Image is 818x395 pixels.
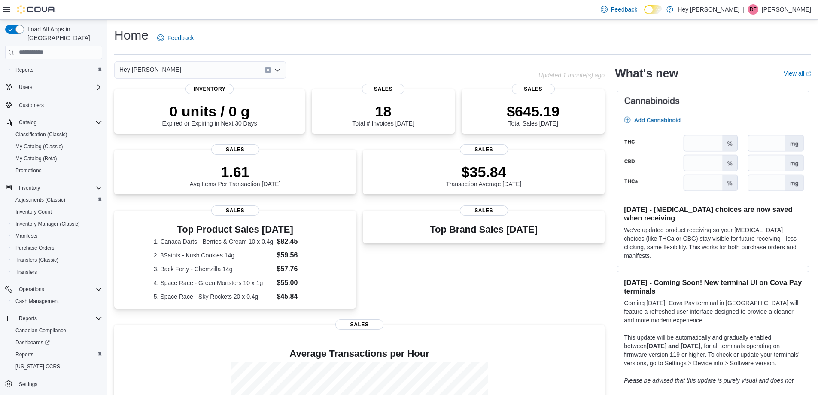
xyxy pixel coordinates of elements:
button: My Catalog (Beta) [9,153,106,165]
span: Inventory Count [15,208,52,215]
button: Purchase Orders [9,242,106,254]
a: Settings [15,379,41,389]
p: 0 units / 0 g [162,103,257,120]
a: Dashboards [12,337,53,348]
a: Customers [15,100,47,110]
span: Classification (Classic) [12,129,102,140]
span: Inventory [15,183,102,193]
input: Dark Mode [644,5,662,14]
a: [US_STATE] CCRS [12,361,64,372]
a: My Catalog (Classic) [12,141,67,152]
dd: $55.00 [277,278,316,288]
span: My Catalog (Beta) [15,155,57,162]
button: Clear input [265,67,271,73]
span: Customers [19,102,44,109]
span: Purchase Orders [12,243,102,253]
span: Load All Apps in [GEOGRAPHIC_DATA] [24,25,102,42]
a: Inventory Manager (Classic) [12,219,83,229]
h4: Average Transactions per Hour [121,349,598,359]
span: Customers [15,99,102,110]
span: Sales [460,205,508,216]
span: Transfers (Classic) [12,255,102,265]
span: Reports [15,351,33,358]
span: Promotions [15,167,42,174]
h3: Top Brand Sales [DATE] [430,224,538,235]
span: Feedback [167,34,194,42]
p: Updated 1 minute(s) ago [538,72,605,79]
button: Adjustments (Classic) [9,194,106,206]
p: We've updated product receiving so your [MEDICAL_DATA] choices (like THCa or CBG) stay visible fo... [624,226,802,260]
a: Purchase Orders [12,243,58,253]
dt: 2. 3Saints - Kush Cookies 14g [154,251,274,260]
h3: Top Product Sales [DATE] [154,224,316,235]
a: Reports [12,65,37,75]
p: Hey [PERSON_NAME] [678,4,739,15]
button: Settings [2,378,106,390]
button: Operations [15,284,48,294]
a: Inventory Count [12,207,55,217]
div: Dawna Fuller [748,4,758,15]
span: Promotions [12,165,102,176]
span: Operations [15,284,102,294]
span: Settings [15,379,102,389]
span: Washington CCRS [12,361,102,372]
span: Sales [362,84,405,94]
button: [US_STATE] CCRS [9,361,106,373]
button: Catalog [2,116,106,129]
a: Reports [12,349,37,360]
button: Inventory [15,183,43,193]
span: Settings [19,381,37,388]
span: Cash Management [12,296,102,306]
span: Catalog [15,117,102,128]
p: | [743,4,745,15]
dt: 1. Canaca Darts - Berries & Cream 10 x 0.4g [154,237,274,246]
p: $35.84 [446,163,522,181]
div: Total Sales [DATE] [507,103,560,127]
dd: $57.76 [277,264,316,274]
span: Inventory Count [12,207,102,217]
button: Reports [9,64,106,76]
span: Manifests [15,233,37,239]
span: Transfers [15,269,37,276]
a: Manifests [12,231,41,241]
span: Sales [211,205,259,216]
dd: $59.56 [277,250,316,260]
span: Adjustments (Classic) [15,196,65,203]
button: Transfers [9,266,106,278]
span: Users [19,84,32,91]
span: Inventory [19,184,40,191]
span: Hey [PERSON_NAME] [119,64,181,75]
span: Reports [15,67,33,73]
span: Canadian Compliance [12,325,102,336]
div: Avg Items Per Transaction [DATE] [190,163,281,187]
button: Transfers (Classic) [9,254,106,266]
a: Promotions [12,165,45,176]
a: Cash Management [12,296,62,306]
span: Inventory Manager (Classic) [12,219,102,229]
span: My Catalog (Classic) [15,143,63,150]
span: DF [750,4,757,15]
a: Transfers (Classic) [12,255,62,265]
button: Users [2,81,106,93]
svg: External link [806,71,811,77]
span: Manifests [12,231,102,241]
div: Total # Invoices [DATE] [352,103,414,127]
button: Inventory Count [9,206,106,218]
h3: [DATE] - Coming Soon! New terminal UI on Cova Pay terminals [624,278,802,295]
span: Cash Management [15,298,59,305]
span: Sales [335,319,383,330]
dd: $45.84 [277,291,316,302]
p: Coming [DATE], Cova Pay terminal in [GEOGRAPHIC_DATA] will feature a refreshed user interface des... [624,299,802,325]
a: Dashboards [9,337,106,349]
dt: 5. Space Race - Sky Rockets 20 x 0.4g [154,292,274,301]
span: Dashboards [15,339,50,346]
button: Inventory Manager (Classic) [9,218,106,230]
span: Inventory [185,84,234,94]
button: Promotions [9,165,106,177]
span: Classification (Classic) [15,131,67,138]
a: Feedback [154,29,197,46]
h2: What's new [615,67,678,80]
span: Sales [211,144,259,155]
div: Expired or Expiring in Next 30 Days [162,103,257,127]
span: Sales [512,84,555,94]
